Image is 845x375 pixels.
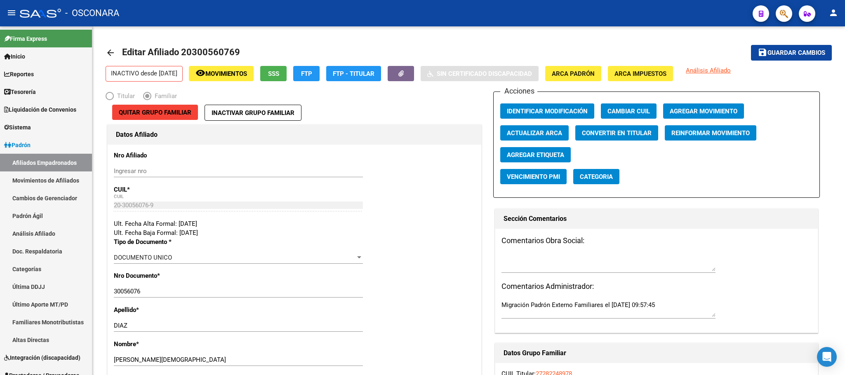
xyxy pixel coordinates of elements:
[293,66,320,81] button: FTP
[114,305,222,314] p: Apellido
[758,47,767,57] mat-icon: save
[500,85,537,97] h3: Acciones
[552,70,595,77] span: ARCA Padrón
[663,103,744,119] button: Agregar Movimiento
[260,66,287,81] button: SSS
[326,66,381,81] button: FTP - Titular
[4,123,31,132] span: Sistema
[116,128,473,141] h1: Datos Afiliado
[114,254,172,261] span: DOCUMENTO UNICO
[504,347,810,360] h1: Datos Grupo Familiar
[437,70,532,77] span: Sin Certificado Discapacidad
[114,185,222,194] p: CUIL
[817,347,837,367] div: Open Intercom Messenger
[607,108,650,115] span: Cambiar CUIL
[751,45,832,60] button: Guardar cambios
[205,70,247,77] span: Movimientos
[114,237,222,246] p: Tipo de Documento *
[829,8,838,18] mat-icon: person
[119,109,191,116] span: Quitar Grupo Familiar
[114,228,475,237] div: Ult. Fecha Baja Formal: [DATE]
[686,67,731,74] span: Análisis Afiliado
[122,47,240,57] span: Editar Afiliado 20300560769
[507,129,562,137] span: Actualizar ARCA
[573,169,619,184] button: Categoria
[151,91,177,101] span: Familiar
[106,66,183,82] p: INACTIVO desde [DATE]
[575,125,658,141] button: Convertir en Titular
[614,70,666,77] span: ARCA Impuestos
[500,169,567,184] button: Vencimiento PMI
[4,34,47,43] span: Firma Express
[114,151,222,160] p: Nro Afiliado
[507,173,560,180] span: Vencimiento PMI
[4,353,80,362] span: Integración (discapacidad)
[106,94,185,101] mat-radio-group: Elija una opción
[4,105,76,114] span: Liquidación de Convenios
[582,129,652,137] span: Convertir en Titular
[671,129,750,137] span: Reinformar Movimiento
[65,4,119,22] span: - OSCONARA
[500,125,569,141] button: Actualizar ARCA
[421,66,539,81] button: Sin Certificado Discapacidad
[501,281,812,292] h3: Comentarios Administrador:
[4,52,25,61] span: Inicio
[333,70,374,77] span: FTP - Titular
[665,125,756,141] button: Reinformar Movimiento
[4,87,36,96] span: Tesorería
[670,108,737,115] span: Agregar Movimiento
[4,70,34,79] span: Reportes
[500,103,594,119] button: Identificar Modificación
[114,271,222,280] p: Nro Documento
[268,70,279,77] span: SSS
[106,48,115,58] mat-icon: arrow_back
[4,141,31,150] span: Padrón
[114,219,475,228] div: Ult. Fecha Alta Formal: [DATE]
[501,235,812,246] h3: Comentarios Obra Social:
[205,105,301,121] button: Inactivar Grupo Familiar
[507,108,588,115] span: Identificar Modificación
[114,340,222,349] p: Nombre
[504,212,810,225] h1: Sección Comentarios
[112,105,198,120] button: Quitar Grupo Familiar
[7,8,16,18] mat-icon: menu
[189,66,254,81] button: Movimientos
[301,70,312,77] span: FTP
[601,103,657,119] button: Cambiar CUIL
[195,68,205,78] mat-icon: remove_red_eye
[608,66,673,81] button: ARCA Impuestos
[500,147,571,162] button: Agregar Etiqueta
[212,109,294,117] span: Inactivar Grupo Familiar
[507,151,564,159] span: Agregar Etiqueta
[767,49,825,57] span: Guardar cambios
[545,66,601,81] button: ARCA Padrón
[580,173,613,180] span: Categoria
[114,91,135,101] span: Titular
